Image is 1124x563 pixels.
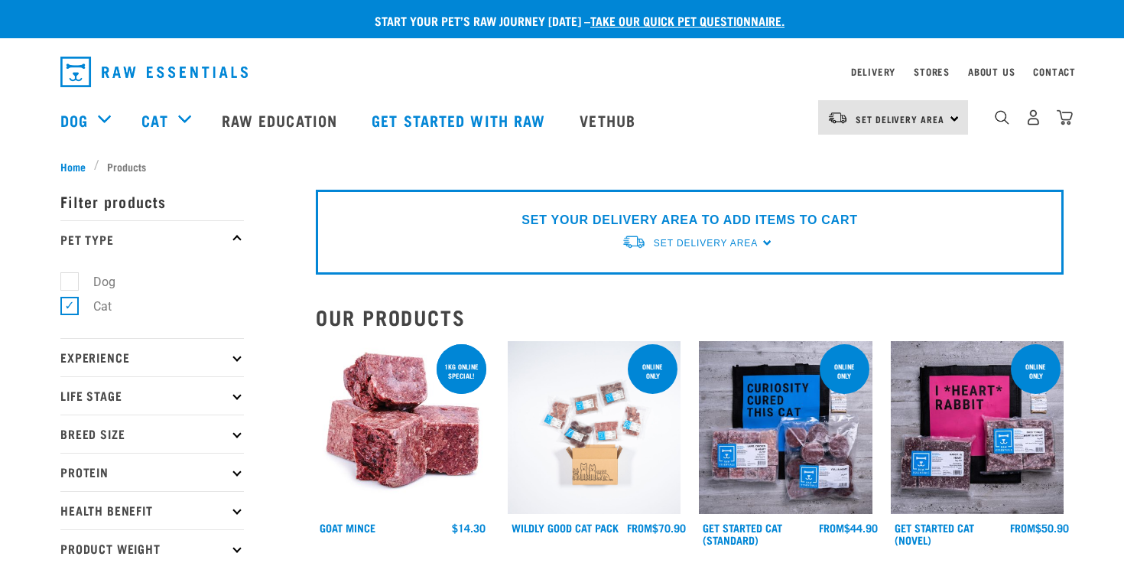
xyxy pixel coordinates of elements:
a: Get Started Cat (Standard) [703,525,782,542]
span: FROM [627,525,652,530]
a: Get Started Cat (Novel) [895,525,974,542]
img: home-icon@2x.png [1057,109,1073,125]
div: online only [820,355,869,387]
p: Experience [60,338,244,376]
p: Protein [60,453,244,491]
p: Life Stage [60,376,244,415]
p: Pet Type [60,220,244,259]
span: Set Delivery Area [856,116,944,122]
nav: breadcrumbs [60,158,1064,174]
img: Cat 0 2sec [508,341,681,515]
a: Delivery [851,69,895,74]
a: Dog [60,109,88,132]
span: Set Delivery Area [654,238,758,249]
p: SET YOUR DELIVERY AREA TO ADD ITEMS TO CART [521,211,857,229]
a: Contact [1033,69,1076,74]
img: Raw Essentials Logo [60,57,248,87]
span: FROM [819,525,844,530]
div: $50.90 [1010,522,1069,534]
a: Stores [914,69,950,74]
img: 1077 Wild Goat Mince 01 [316,341,489,515]
a: Get started with Raw [356,89,564,151]
a: Home [60,158,94,174]
label: Dog [69,272,122,291]
label: Cat [69,297,118,316]
div: $70.90 [627,522,686,534]
div: ONLINE ONLY [628,355,677,387]
span: FROM [1010,525,1035,530]
img: van-moving.png [622,234,646,250]
div: $44.90 [819,522,878,534]
p: Health Benefit [60,491,244,529]
img: home-icon-1@2x.png [995,110,1009,125]
a: Wildly Good Cat Pack [512,525,619,530]
a: Raw Education [206,89,356,151]
div: 1kg online special! [437,355,486,387]
p: Filter products [60,182,244,220]
p: Breed Size [60,415,244,453]
div: $14.30 [452,522,486,534]
img: Assortment Of Raw Essential Products For Cats Including, Blue And Black Tote Bag With "Curiosity ... [699,341,872,515]
a: Cat [141,109,167,132]
a: Goat Mince [320,525,375,530]
img: van-moving.png [827,111,848,125]
a: Vethub [564,89,655,151]
h2: Our Products [316,305,1064,329]
img: user.png [1025,109,1041,125]
span: Home [60,158,86,174]
div: online only [1011,355,1061,387]
img: Assortment Of Raw Essential Products For Cats Including, Pink And Black Tote Bag With "I *Heart* ... [891,341,1064,515]
a: take our quick pet questionnaire. [590,17,785,24]
nav: dropdown navigation [48,50,1076,93]
a: About Us [968,69,1015,74]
